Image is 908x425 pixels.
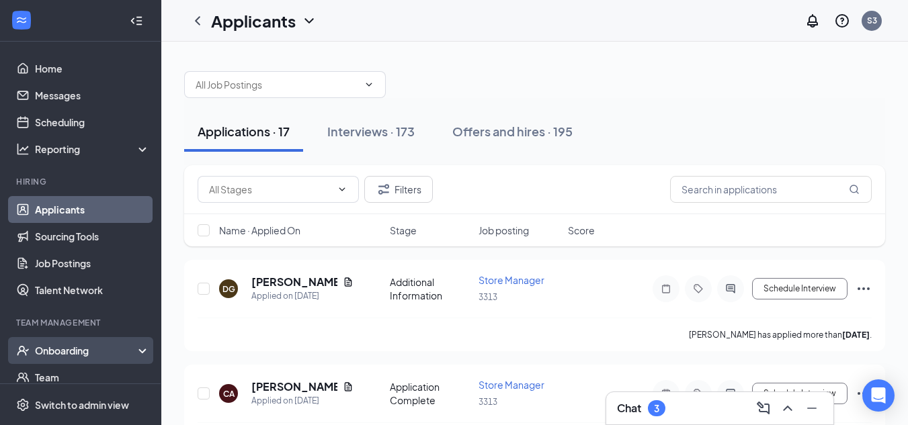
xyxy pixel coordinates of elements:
div: CA [223,388,235,399]
div: Reporting [35,142,151,156]
input: All Stages [209,182,331,197]
input: Search in applications [670,176,872,203]
span: Name · Applied On [219,224,300,237]
span: 3313 [479,292,497,302]
svg: Ellipses [856,385,872,402]
span: Store Manager [479,274,544,286]
div: Applications · 17 [198,123,290,140]
svg: ActiveChat [723,283,739,294]
div: Team Management [16,317,147,328]
svg: ChevronLeft [190,13,206,29]
svg: Minimize [804,400,820,416]
a: Home [35,55,150,82]
h5: [PERSON_NAME] [251,275,337,289]
svg: ChevronUp [780,400,796,416]
svg: Notifications [804,13,821,29]
div: S3 [867,15,877,26]
svg: WorkstreamLogo [15,13,28,27]
h5: [PERSON_NAME] [251,379,337,394]
a: Applicants [35,196,150,223]
svg: Collapse [130,14,143,28]
svg: Ellipses [856,281,872,297]
div: Onboarding [35,344,138,357]
svg: Note [658,283,674,294]
div: Hiring [16,176,147,187]
button: Schedule Interview [752,278,848,299]
svg: Analysis [16,142,30,156]
a: Messages [35,82,150,109]
svg: MagnifyingGlass [849,184,860,195]
svg: ChevronDown [337,184,347,195]
svg: Filter [376,181,392,197]
button: Filter Filters [364,176,433,203]
button: Minimize [801,397,823,419]
svg: Settings [16,398,30,412]
span: 3313 [479,397,497,407]
button: ComposeMessage [753,397,774,419]
svg: ActiveChat [723,388,739,399]
div: Applied on [DATE] [251,394,354,408]
h1: Applicants [211,9,296,32]
div: DG [222,283,235,295]
p: [PERSON_NAME] has applied more than . [689,329,872,340]
h3: Chat [617,401,641,416]
svg: UserCheck [16,344,30,357]
button: Schedule Interview [752,383,848,404]
div: Applied on [DATE] [251,289,354,303]
div: Switch to admin view [35,398,129,412]
svg: ChevronDown [364,79,374,90]
div: Interviews · 173 [327,123,415,140]
svg: Tag [690,388,706,399]
button: ChevronUp [777,397,798,419]
div: 3 [654,403,659,414]
a: Sourcing Tools [35,223,150,250]
div: Open Intercom Messenger [862,379,895,412]
a: Job Postings [35,250,150,277]
b: [DATE] [842,330,870,340]
div: Offers and hires · 195 [452,123,573,140]
span: Store Manager [479,379,544,391]
svg: QuestionInfo [834,13,850,29]
svg: Note [658,388,674,399]
div: Application Complete [390,380,471,407]
input: All Job Postings [196,77,358,92]
svg: ComposeMessage [755,400,772,416]
a: Talent Network [35,277,150,303]
span: Score [568,224,595,237]
span: Job posting [479,224,529,237]
svg: Tag [690,283,706,294]
a: Scheduling [35,109,150,136]
svg: ChevronDown [301,13,317,29]
svg: Document [343,277,354,287]
span: Stage [390,224,417,237]
a: Team [35,364,150,391]
div: Additional Information [390,275,471,302]
svg: Document [343,381,354,392]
